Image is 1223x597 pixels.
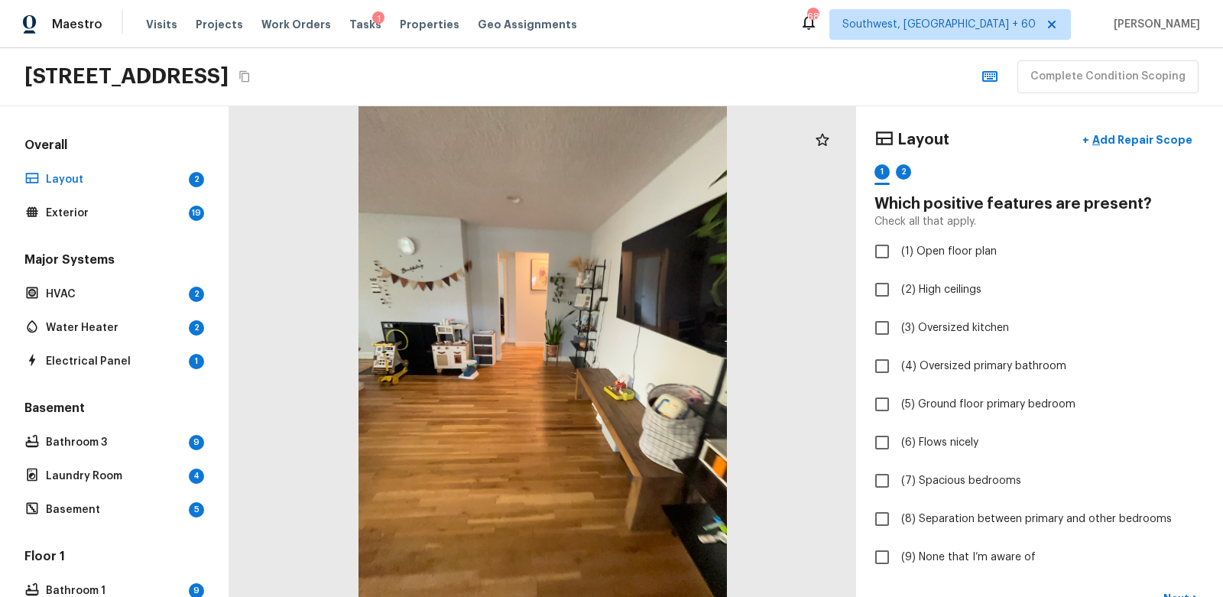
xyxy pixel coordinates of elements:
p: Check all that apply. [874,214,976,229]
p: Add Repair Scope [1089,132,1192,148]
span: (8) Separation between primary and other bedrooms [901,511,1172,527]
div: 5 [189,502,204,518]
span: Geo Assignments [478,17,577,32]
span: Properties [400,17,459,32]
div: 1 [372,11,384,27]
div: 2 [189,287,204,302]
span: (9) None that I’m aware of [901,550,1036,565]
p: HVAC [46,287,183,302]
div: 682 [807,9,818,24]
span: Tasks [349,19,381,30]
div: 1 [189,354,204,369]
h5: Floor 1 [21,548,207,568]
span: (1) Open floor plan [901,244,997,259]
span: Work Orders [261,17,331,32]
div: 1 [874,164,890,180]
p: Laundry Room [46,469,183,484]
span: (4) Oversized primary bathroom [901,359,1066,374]
p: Exterior [46,206,183,221]
span: (2) High ceilings [901,282,981,297]
button: Copy Address [235,67,255,86]
div: 4 [189,469,204,484]
div: 2 [189,172,204,187]
p: Basement [46,502,183,518]
h5: Basement [21,400,207,420]
span: Southwest, [GEOGRAPHIC_DATA] + 60 [842,17,1036,32]
h4: Layout [897,130,949,150]
h5: Major Systems [21,251,207,271]
div: 9 [189,435,204,450]
p: Water Heater [46,320,183,336]
div: 2 [189,320,204,336]
span: (5) Ground floor primary bedroom [901,397,1075,412]
span: Visits [146,17,177,32]
button: +Add Repair Scope [1070,125,1205,156]
div: 2 [896,164,911,180]
span: (6) Flows nicely [901,435,978,450]
h2: [STREET_ADDRESS] [24,63,229,90]
p: Electrical Panel [46,354,183,369]
h4: Which positive features are present? [874,194,1205,214]
span: Maestro [52,17,102,32]
span: [PERSON_NAME] [1108,17,1200,32]
p: Layout [46,172,183,187]
h5: Overall [21,137,207,157]
div: 19 [189,206,204,221]
span: (7) Spacious bedrooms [901,473,1021,488]
p: Bathroom 3 [46,435,183,450]
span: Projects [196,17,243,32]
span: (3) Oversized kitchen [901,320,1009,336]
